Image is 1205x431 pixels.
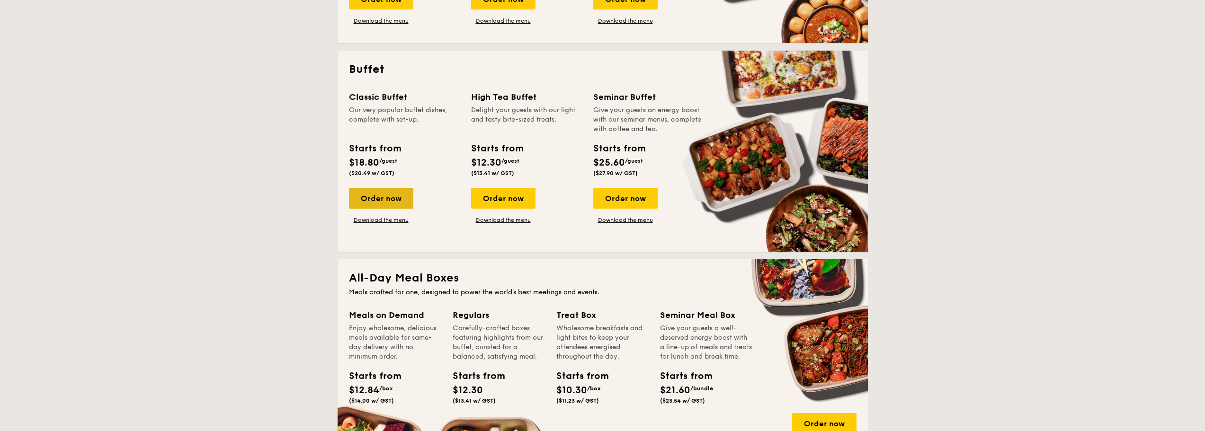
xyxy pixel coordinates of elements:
a: Download the menu [593,17,658,25]
div: Our very popular buffet dishes, complete with set-up. [349,106,460,134]
div: Meals crafted for one, designed to power the world's best meetings and events. [349,288,857,297]
div: Carefully-crafted boxes featuring highlights from our buffet, curated for a balanced, satisfying ... [453,324,545,361]
span: /guest [379,158,397,164]
div: Starts from [453,369,495,383]
div: Starts from [471,141,523,156]
a: Download the menu [349,216,413,224]
span: $21.60 [660,385,690,396]
div: Seminar Meal Box [660,308,752,322]
span: $25.60 [593,157,625,168]
a: Download the menu [593,216,658,224]
div: Meals on Demand [349,308,441,322]
span: ($20.49 w/ GST) [349,170,394,176]
a: Download the menu [349,17,413,25]
div: Treat Box [556,308,649,322]
div: Starts from [556,369,599,383]
span: $12.30 [471,157,501,168]
span: /box [379,385,393,392]
span: ($11.23 w/ GST) [556,397,599,404]
h2: All-Day Meal Boxes [349,271,857,286]
div: Seminar Buffet [593,90,704,104]
span: ($13.41 w/ GST) [453,397,496,404]
h2: Buffet [349,62,857,77]
div: Give your guests an energy boost with our seminar menus, complete with coffee and tea. [593,106,704,134]
span: ($23.54 w/ GST) [660,397,705,404]
div: Order now [471,188,536,209]
span: ($13.41 w/ GST) [471,170,514,176]
div: Starts from [593,141,645,156]
span: /guest [625,158,643,164]
span: $10.30 [556,385,587,396]
a: Download the menu [471,17,536,25]
div: Regulars [453,308,545,322]
div: Order now [349,188,413,209]
div: Order now [593,188,658,209]
div: Delight your guests with our light and tasty bite-sized treats. [471,106,582,134]
span: ($27.90 w/ GST) [593,170,638,176]
div: Enjoy wholesome, delicious meals available for same-day delivery with no minimum order. [349,324,441,361]
span: /box [587,385,601,392]
span: /guest [501,158,519,164]
a: Download the menu [471,216,536,224]
div: Classic Buffet [349,90,460,104]
div: Starts from [349,141,401,156]
div: High Tea Buffet [471,90,582,104]
div: Starts from [660,369,703,383]
span: $18.80 [349,157,379,168]
span: $12.30 [453,385,483,396]
span: $12.84 [349,385,379,396]
div: Wholesome breakfasts and light bites to keep your attendees energised throughout the day. [556,324,649,361]
div: Give your guests a well-deserved energy boost with a line-up of meals and treats for lunch and br... [660,324,752,361]
div: Starts from [349,369,392,383]
span: ($14.00 w/ GST) [349,397,394,404]
span: /bundle [690,385,713,392]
